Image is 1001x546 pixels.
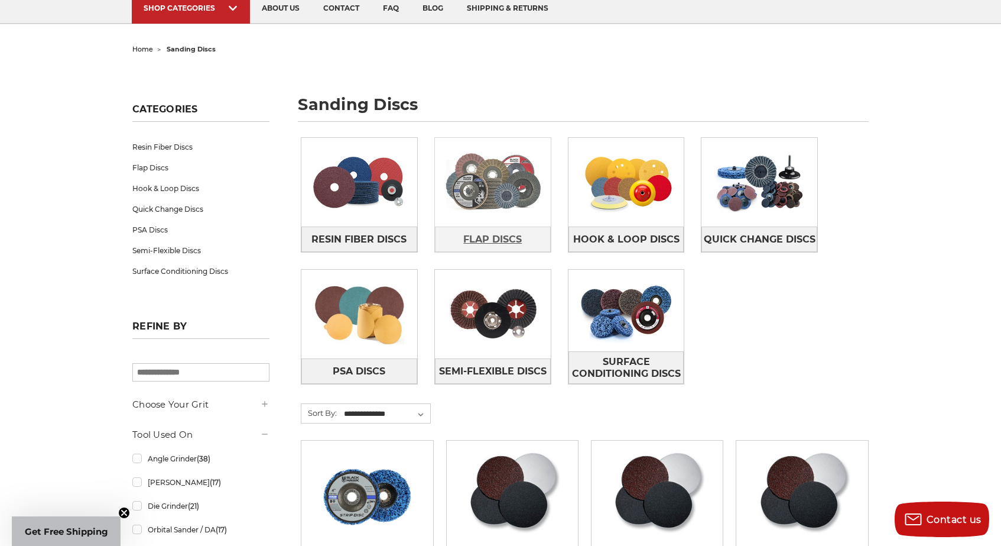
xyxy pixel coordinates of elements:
[463,230,522,250] span: Flap Discs
[464,449,560,544] img: Silicon Carbide 8" Hook & Loop Edger Discs
[132,472,269,493] a: [PERSON_NAME]
[210,478,221,487] span: (17)
[320,449,414,544] img: 4" x 5/8" easy strip and clean discs
[568,270,684,351] img: Surface Conditioning Discs
[895,502,989,537] button: Contact us
[298,96,869,122] h1: sanding discs
[132,199,269,219] a: Quick Change Discs
[435,227,551,252] a: Flap Discs
[132,496,269,516] a: Die Grinder
[435,273,551,355] img: Semi-Flexible Discs
[701,227,817,252] a: Quick Change Discs
[704,230,815,250] span: Quick Change Discs
[435,358,551,384] a: Semi-Flexible Discs
[132,519,269,540] a: Orbital Sander / DA
[216,525,227,534] span: (17)
[435,141,551,223] img: Flap Discs
[132,157,269,178] a: Flap Discs
[132,219,269,240] a: PSA Discs
[573,230,680,250] span: Hook & Loop Discs
[197,454,210,463] span: (38)
[439,361,547,382] span: Semi-Flexible Discs
[188,502,199,511] span: (21)
[609,449,705,544] img: Silicon Carbide 7" Hook & Loop Edger Discs
[118,507,130,519] button: Close teaser
[927,514,981,525] span: Contact us
[333,361,385,382] span: PSA Discs
[301,404,337,422] label: Sort By:
[12,516,121,546] div: Get Free ShippingClose teaser
[132,104,269,122] h5: Categories
[569,352,684,384] span: Surface Conditioning Discs
[311,230,407,250] span: Resin Fiber Discs
[301,227,417,252] a: Resin Fiber Discs
[301,273,417,355] img: PSA Discs
[132,448,269,469] a: Angle Grinder
[25,526,108,537] span: Get Free Shipping
[132,261,269,282] a: Surface Conditioning Discs
[132,398,269,412] h5: Choose Your Grit
[568,141,684,223] img: Hook & Loop Discs
[132,240,269,261] a: Semi-Flexible Discs
[301,141,417,223] img: Resin Fiber Discs
[568,351,684,384] a: Surface Conditioning Discs
[144,4,238,12] div: SHOP CATEGORIES
[132,321,269,339] h5: Refine by
[701,141,817,223] img: Quick Change Discs
[132,178,269,199] a: Hook & Loop Discs
[568,227,684,252] a: Hook & Loop Discs
[301,358,417,384] a: PSA Discs
[755,449,850,544] img: Silicon Carbide 6" Hook & Loop Edger Discs
[132,45,153,53] a: home
[342,405,430,423] select: Sort By:
[132,137,269,157] a: Resin Fiber Discs
[132,428,269,442] h5: Tool Used On
[167,45,216,53] span: sanding discs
